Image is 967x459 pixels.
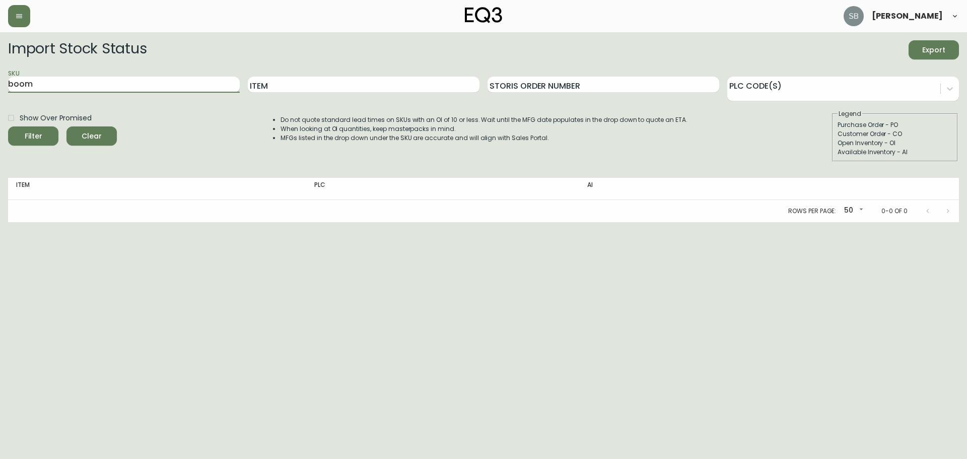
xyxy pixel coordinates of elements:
[306,178,579,200] th: PLC
[8,178,306,200] th: Item
[909,40,959,59] button: Export
[66,126,117,146] button: Clear
[75,130,109,143] span: Clear
[465,7,502,23] img: logo
[8,126,58,146] button: Filter
[281,115,687,124] li: Do not quote standard lead times on SKUs with an OI of 10 or less. Wait until the MFG date popula...
[281,134,687,143] li: MFGs listed in the drop down under the SKU are accurate and will align with Sales Portal.
[838,109,862,118] legend: Legend
[917,44,951,56] span: Export
[20,113,92,123] span: Show Over Promised
[844,6,864,26] img: 9d441cf7d49ccab74e0d560c7564bcc8
[8,40,147,59] h2: Import Stock Status
[281,124,687,134] li: When looking at OI quantities, keep masterpacks in mind.
[788,207,836,216] p: Rows per page:
[840,203,865,219] div: 50
[838,129,952,139] div: Customer Order - CO
[872,12,943,20] span: [PERSON_NAME]
[881,207,908,216] p: 0-0 of 0
[838,120,952,129] div: Purchase Order - PO
[579,178,797,200] th: AI
[838,148,952,157] div: Available Inventory - AI
[838,139,952,148] div: Open Inventory - OI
